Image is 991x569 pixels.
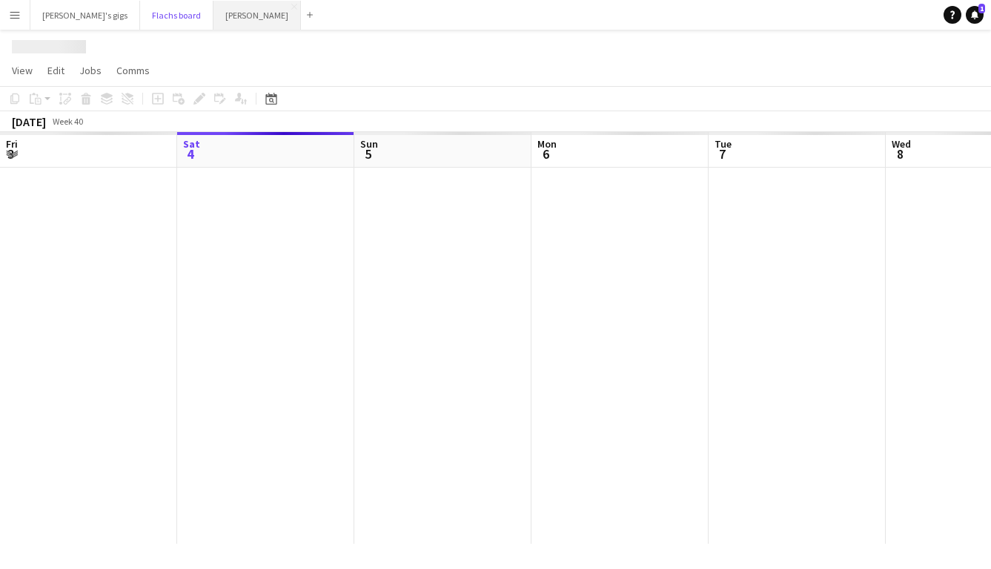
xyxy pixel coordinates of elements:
[6,137,18,151] span: Fri
[183,137,200,151] span: Sat
[360,137,378,151] span: Sun
[140,1,213,30] button: Flachs board
[116,64,150,77] span: Comms
[213,1,301,30] button: [PERSON_NAME]
[12,114,46,129] div: [DATE]
[30,1,140,30] button: [PERSON_NAME]'s gigs
[715,137,732,151] span: Tue
[966,6,984,24] a: 1
[42,61,70,80] a: Edit
[79,64,102,77] span: Jobs
[712,145,732,162] span: 7
[47,64,64,77] span: Edit
[6,61,39,80] a: View
[49,116,86,127] span: Week 40
[537,137,557,151] span: Mon
[892,137,911,151] span: Wed
[535,145,557,162] span: 6
[4,145,18,162] span: 3
[978,4,985,13] span: 1
[889,145,911,162] span: 8
[12,64,33,77] span: View
[181,145,200,162] span: 4
[358,145,378,162] span: 5
[110,61,156,80] a: Comms
[73,61,107,80] a: Jobs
